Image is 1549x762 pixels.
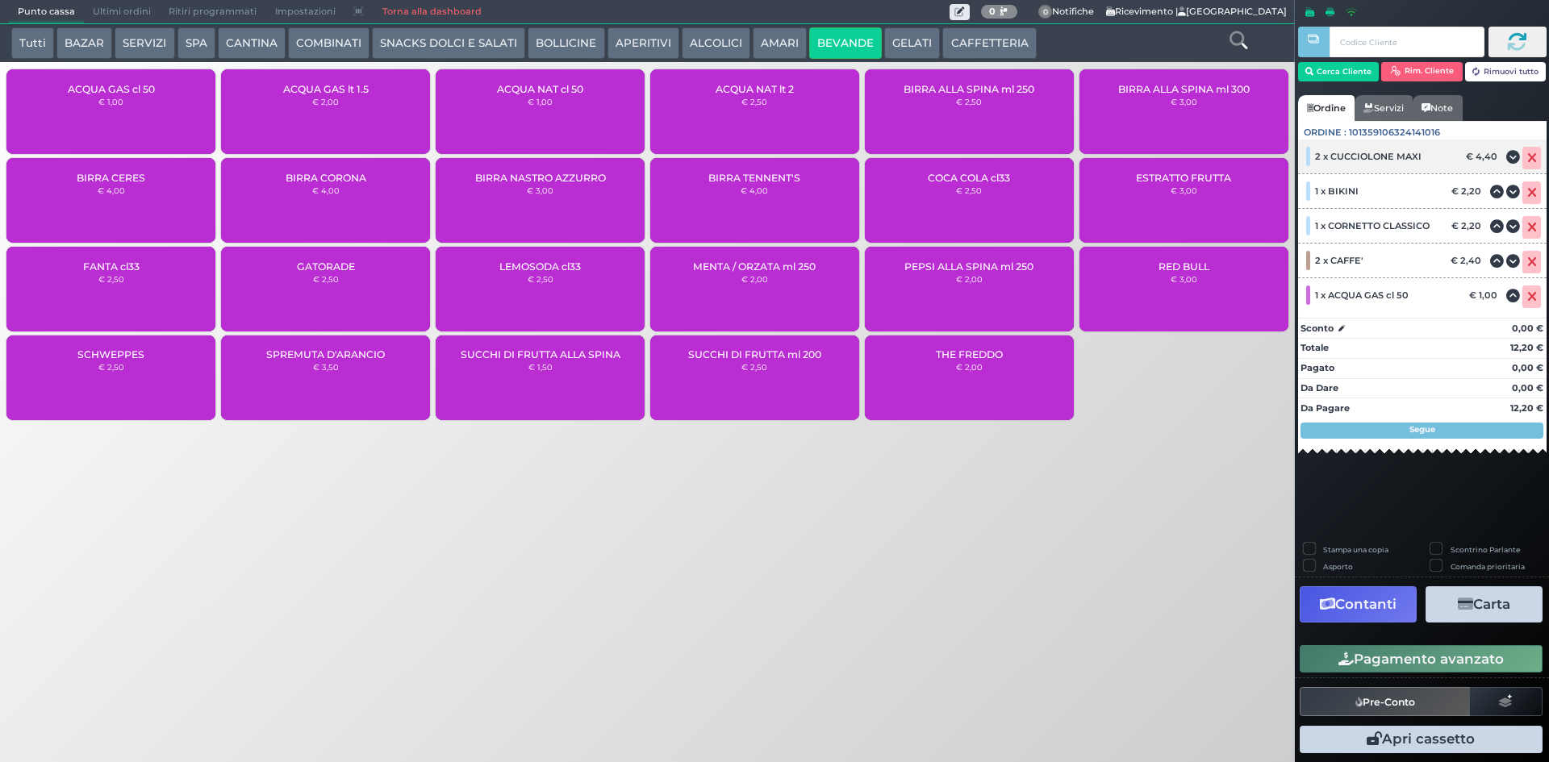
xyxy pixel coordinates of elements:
span: BIRRA ALLA SPINA ml 300 [1118,83,1250,95]
label: Comanda prioritaria [1451,561,1525,572]
a: Servizi [1355,95,1413,121]
span: Ritiri programmati [160,1,265,23]
button: Carta [1426,586,1543,623]
small: € 2,50 [313,274,339,284]
span: BIRRA CORONA [286,172,366,184]
label: Stampa una copia [1323,544,1388,555]
small: € 2,50 [741,97,767,106]
span: BIRRA TENNENT'S [708,172,800,184]
small: € 4,00 [98,185,125,195]
button: CAFFETTERIA [942,27,1036,60]
span: THE FREDDO [936,348,1003,360]
small: € 2,00 [956,274,983,284]
button: GELATI [884,27,940,60]
span: ACQUA GAS lt 1.5 [283,83,369,95]
button: Pagamento avanzato [1300,645,1543,672]
span: 1 x CORNETTO CLASSICO [1315,220,1430,231]
span: SUCCHI DI FRUTTA ALLA SPINA [461,348,620,360]
span: MENTA / ORZATA ml 250 [693,260,816,273]
small: € 2,50 [741,362,767,372]
a: Ordine [1298,95,1355,121]
button: SNACKS DOLCI E SALATI [372,27,525,60]
span: BIRRA NASTRO AZZURRO [475,172,606,184]
label: Asporto [1323,561,1353,572]
span: ACQUA GAS cl 50 [68,83,155,95]
button: Apri cassetto [1300,726,1543,753]
strong: Totale [1301,342,1329,353]
span: Impostazioni [266,1,344,23]
strong: Pagato [1301,362,1334,373]
span: Ultimi ordini [84,1,160,23]
small: € 4,00 [741,185,768,195]
strong: Sconto [1301,322,1334,335]
small: € 3,50 [313,362,339,372]
small: € 1,50 [528,362,553,372]
small: € 3,00 [527,185,553,195]
span: 0 [1038,5,1053,19]
small: € 2,50 [528,274,553,284]
strong: Segue [1409,424,1435,435]
div: € 2,40 [1448,255,1489,266]
strong: Da Dare [1301,382,1338,393]
small: € 3,00 [1171,97,1197,106]
button: ALCOLICI [682,27,750,60]
button: Contanti [1300,586,1417,623]
span: COCA COLA cl33 [928,172,1010,184]
span: ESTRATTO FRUTTA [1136,172,1231,184]
small: € 2,00 [312,97,339,106]
span: FANTA cl33 [83,260,140,273]
span: LEMOSODA cl33 [499,260,581,273]
strong: 0,00 € [1512,362,1543,373]
small: € 3,00 [1171,274,1197,284]
span: 1 x BIKINI [1315,185,1359,197]
button: Rimuovi tutto [1465,62,1547,81]
span: 2 x CUCCIOLONE MAXI [1315,151,1422,162]
span: RED BULL [1159,260,1209,273]
small: € 4,00 [312,185,340,195]
span: GATORADE [297,260,355,273]
span: SPREMUTA D'ARANCIO [266,348,385,360]
b: 0 [989,6,996,17]
span: PEPSI ALLA SPINA ml 250 [904,260,1033,273]
button: AMARI [753,27,807,60]
button: BEVANDE [809,27,882,60]
small: € 2,50 [956,185,982,195]
strong: 0,00 € [1512,382,1543,393]
div: € 1,00 [1467,289,1505,301]
div: € 2,20 [1449,185,1489,197]
span: SUCCHI DI FRUTTA ml 200 [688,348,821,360]
small: € 1,00 [98,97,123,106]
small: € 2,00 [956,362,983,372]
small: € 2,50 [98,362,124,372]
button: Cerca Cliente [1298,62,1380,81]
span: BIRRA CERES [77,172,145,184]
small: € 2,50 [98,274,124,284]
span: BIRRA ALLA SPINA ml 250 [904,83,1034,95]
strong: 12,20 € [1510,402,1543,414]
span: Ordine : [1304,126,1347,139]
span: 1 x ACQUA GAS cl 50 [1315,289,1409,301]
small: € 1,00 [528,97,553,106]
button: Tutti [11,27,54,60]
span: 2 x CAFFE' [1315,255,1363,266]
span: Punto cassa [9,1,84,23]
button: COMBINATI [288,27,370,60]
a: Torna alla dashboard [373,1,490,23]
span: ACQUA NAT cl 50 [497,83,583,95]
span: ACQUA NAT lt 2 [716,83,794,95]
small: € 3,00 [1171,185,1197,195]
button: Rim. Cliente [1381,62,1463,81]
small: € 2,50 [956,97,982,106]
strong: 12,20 € [1510,342,1543,353]
button: BAZAR [56,27,112,60]
div: € 2,20 [1449,220,1489,231]
input: Codice Cliente [1330,27,1484,57]
strong: Da Pagare [1301,402,1350,414]
button: APERITIVI [607,27,679,60]
strong: 0,00 € [1512,323,1543,334]
span: SCHWEPPES [77,348,144,360]
a: Note [1413,95,1462,121]
button: SERVIZI [115,27,174,60]
button: BOLLICINE [528,27,604,60]
button: SPA [177,27,215,60]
